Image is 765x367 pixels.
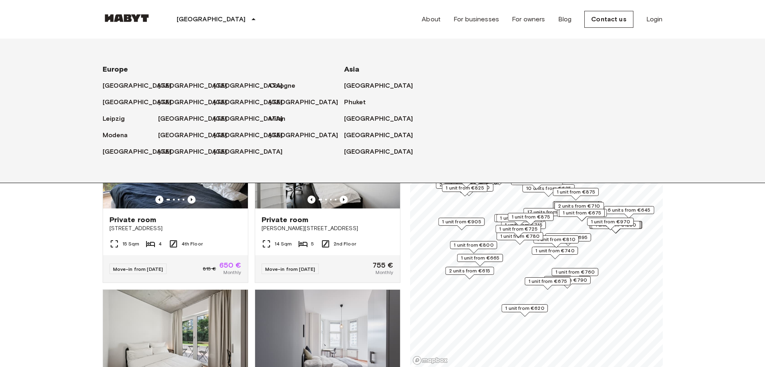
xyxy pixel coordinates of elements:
[412,356,448,365] a: Mapbox logo
[269,81,304,91] a: Cologne
[188,196,196,204] button: Previous image
[584,11,633,28] a: Contact us
[344,98,366,106] font: Phuket
[158,114,235,124] a: [GEOGRAPHIC_DATA]
[344,97,374,107] a: Phuket
[255,111,400,283] a: Marketing picture of unit DE-01-302-006-05Previous imagePrevious imagePrivate room[PERSON_NAME][S...
[159,241,162,247] font: 4
[558,15,572,23] font: Blog
[646,14,663,24] a: Login
[438,218,485,230] div: Map marker
[512,14,545,24] a: For owners
[604,206,654,219] div: Map marker
[556,189,595,195] font: 1 unit from €875
[344,148,413,155] font: [GEOGRAPHIC_DATA]
[214,97,291,107] a: [GEOGRAPHIC_DATA]
[442,184,487,196] div: Map marker
[547,277,587,283] font: 1 unit from €790
[554,202,604,214] div: Map marker
[544,276,590,289] div: Map marker
[269,130,346,140] a: [GEOGRAPHIC_DATA]
[445,267,494,279] div: Map marker
[103,14,151,22] img: Habyt
[311,241,314,247] font: 5
[537,236,575,242] font: 1 unit from €810
[501,221,546,233] div: Map marker
[344,82,413,89] font: [GEOGRAPHIC_DATA]
[103,115,125,122] font: Leipzig
[562,210,601,216] font: 1 unit from €675
[109,215,157,224] font: Private room
[344,115,413,122] font: [GEOGRAPHIC_DATA]
[113,266,163,272] font: Move-in from [DATE]
[344,65,360,74] font: Asia
[558,203,600,209] font: 2 units from €710
[281,241,292,247] font: Sqm
[274,241,280,247] font: 14
[158,147,235,157] a: [GEOGRAPHIC_DATA]
[158,81,235,91] a: [GEOGRAPHIC_DATA]
[262,225,358,232] font: [PERSON_NAME][STREET_ADDRESS]
[532,247,578,259] div: Map marker
[523,208,576,221] div: Map marker
[214,114,291,124] a: [GEOGRAPHIC_DATA]
[214,98,283,106] font: [GEOGRAPHIC_DATA]
[522,184,575,197] div: Map marker
[223,269,241,275] font: Monthly
[214,148,283,155] font: [GEOGRAPHIC_DATA]
[528,278,567,284] font: 1 unit from €675
[344,131,413,139] font: [GEOGRAPHIC_DATA]
[103,81,180,91] a: [GEOGRAPHIC_DATA]
[344,130,421,140] a: [GEOGRAPHIC_DATA]
[422,14,441,24] a: About
[496,232,543,245] div: Map marker
[344,81,421,91] a: [GEOGRAPHIC_DATA]
[551,268,598,280] div: Map marker
[454,15,499,23] font: For businesses
[103,147,180,157] a: [GEOGRAPHIC_DATA]
[511,214,550,220] font: 1 unit from €875
[181,241,203,247] font: 4th Floor
[214,81,291,91] a: [GEOGRAPHIC_DATA]
[526,185,571,191] font: 10 units from €635
[553,201,602,214] div: Map marker
[214,147,291,157] a: [GEOGRAPHIC_DATA]
[460,255,499,261] font: 1 unit from €665
[533,235,579,248] div: Map marker
[203,266,216,272] font: 815 €
[591,221,640,233] div: Map marker
[449,268,490,274] font: 2 units from €615
[553,188,598,200] div: Map marker
[558,14,572,24] a: Blog
[103,111,248,283] a: Marketing picture of unit DE-01-002-004-04HFPrevious imagePrevious imagePrivate room[STREET_ADDRE...
[103,131,128,139] font: Modena
[496,214,542,227] div: Map marker
[158,82,227,89] font: [GEOGRAPHIC_DATA]
[436,181,487,193] div: Map marker
[340,196,348,204] button: Previous image
[524,277,570,290] div: Map marker
[158,115,227,122] font: [GEOGRAPHIC_DATA]
[511,177,563,190] div: Map marker
[373,261,394,270] font: 755 €
[128,241,139,247] font: Sqm
[505,305,544,311] font: 1 unit from €620
[103,97,180,107] a: [GEOGRAPHIC_DATA]
[646,15,663,23] font: Login
[155,196,163,204] button: Previous image
[590,219,630,225] font: 1 unit from €970
[439,181,483,188] font: 2 units from €790
[103,82,172,89] font: [GEOGRAPHIC_DATA]
[103,98,172,106] font: [GEOGRAPHIC_DATA]
[103,148,172,155] font: [GEOGRAPHIC_DATA]
[158,98,227,106] font: [GEOGRAPHIC_DATA]
[595,222,636,228] font: 1 unit from €1280
[219,261,241,270] font: 650 €
[589,221,642,233] div: Map marker
[554,201,599,214] div: Map marker
[500,215,538,221] font: 1 unit from €835
[495,225,541,237] div: Map marker
[555,269,594,275] font: 1 unit from €760
[557,209,607,221] div: Map marker
[334,241,356,247] font: 2nd Floor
